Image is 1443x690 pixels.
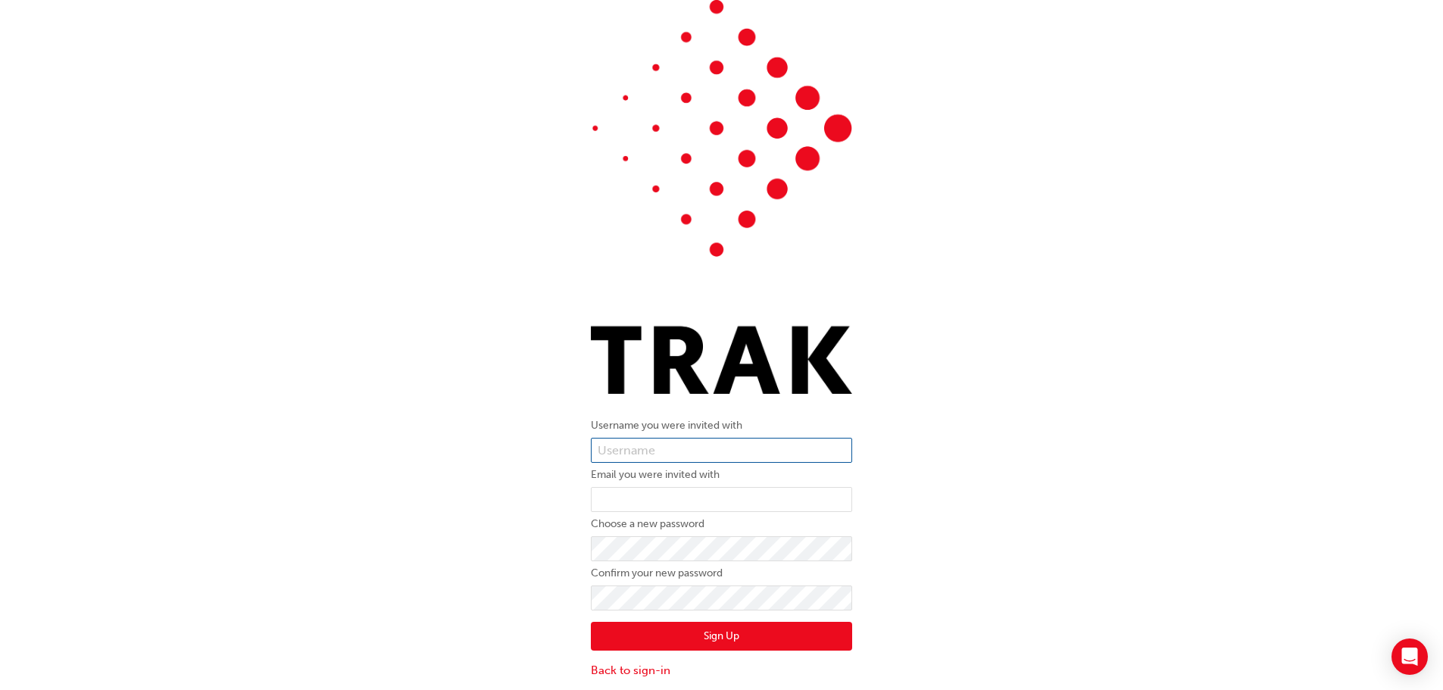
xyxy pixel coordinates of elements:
label: Choose a new password [591,515,852,533]
button: Sign Up [591,622,852,651]
label: Confirm your new password [591,564,852,582]
div: Open Intercom Messenger [1391,638,1428,675]
label: Username you were invited with [591,417,852,435]
input: Username [591,438,852,464]
label: Email you were invited with [591,466,852,484]
a: Back to sign-in [591,662,852,679]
